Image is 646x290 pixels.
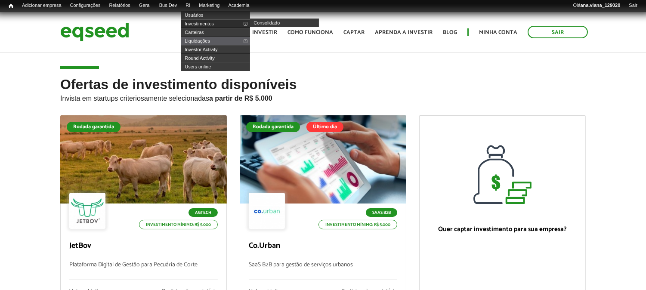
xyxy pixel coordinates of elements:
div: Último dia [306,122,343,132]
p: Plataforma Digital de Gestão para Pecuária de Corte [69,262,218,280]
a: Como funciona [287,30,333,35]
p: Investimento mínimo: R$ 5.000 [318,220,397,229]
p: SaaS B2B para gestão de serviços urbanos [249,262,397,280]
p: JetBov [69,241,218,251]
a: Relatórios [105,2,134,9]
a: Adicionar empresa [18,2,66,9]
p: SaaS B2B [366,208,397,217]
strong: a partir de R$ 5.000 [209,95,272,102]
img: EqSeed [60,21,129,43]
a: Bus Dev [155,2,182,9]
span: Início [9,3,13,9]
a: Sair [624,2,642,9]
a: Blog [443,30,457,35]
a: RI [181,2,195,9]
a: Aprenda a investir [375,30,433,35]
a: Academia [224,2,254,9]
p: Investimento mínimo: R$ 5.000 [139,220,218,229]
h2: Ofertas de investimento disponíveis [60,77,586,115]
a: Configurações [66,2,105,9]
strong: ana.viana_129020 [581,3,621,8]
a: Marketing [195,2,224,9]
a: Captar [343,30,365,35]
p: Invista em startups criteriosamente selecionadas [60,92,586,102]
a: Sair [528,26,588,38]
a: Minha conta [479,30,517,35]
p: Agtech [189,208,218,217]
p: Quer captar investimento para sua empresa? [428,225,577,233]
a: Início [4,2,18,10]
a: Oláana.viana_129020 [569,2,625,9]
a: Geral [135,2,155,9]
a: Usuários [181,11,250,19]
a: Investir [252,30,277,35]
p: Co.Urban [249,241,397,251]
div: Rodada garantida [67,122,121,132]
div: Rodada garantida [246,122,300,132]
